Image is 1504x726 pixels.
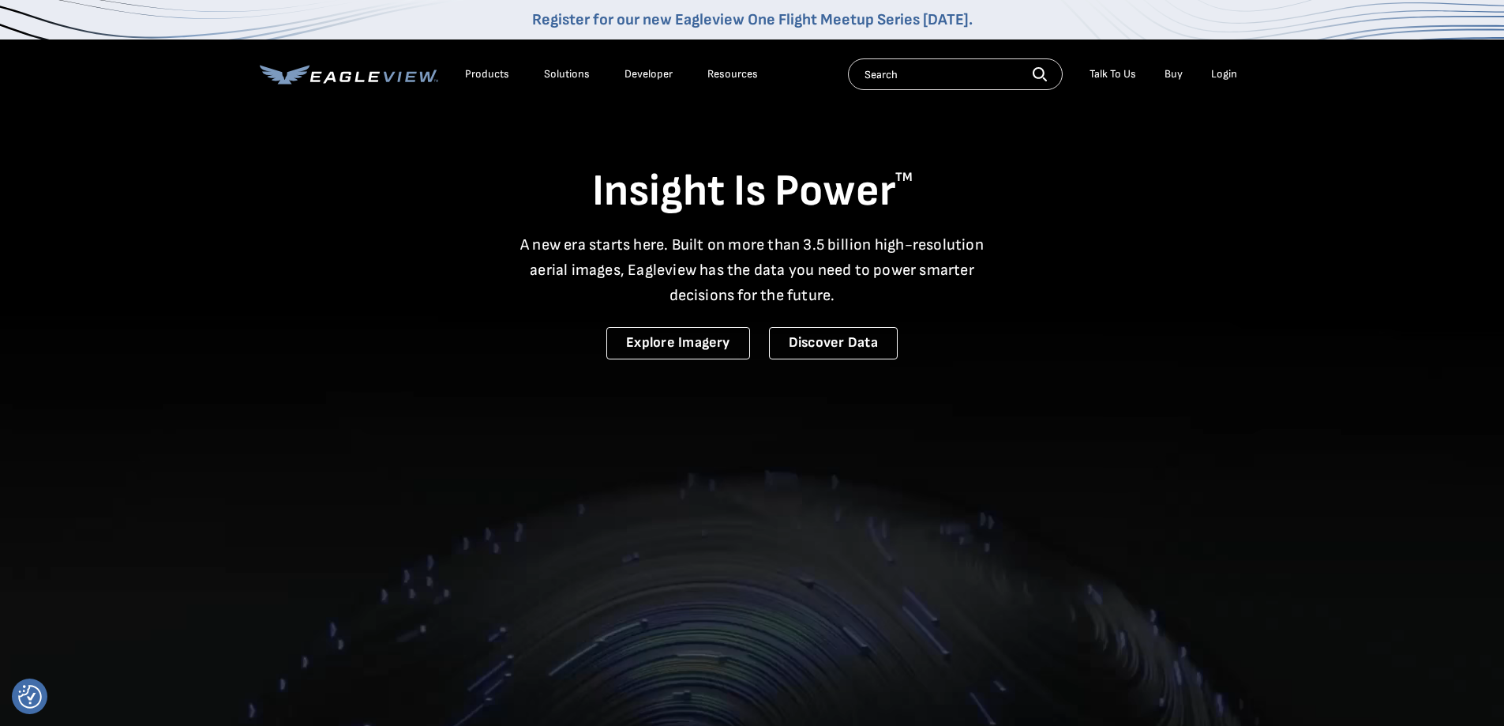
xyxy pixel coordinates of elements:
button: Consent Preferences [18,685,42,709]
input: Search [848,58,1063,90]
div: Products [465,67,509,81]
div: Resources [707,67,758,81]
div: Solutions [544,67,590,81]
p: A new era starts here. Built on more than 3.5 billion high-resolution aerial images, Eagleview ha... [511,232,994,308]
div: Talk To Us [1090,67,1136,81]
h1: Insight Is Power [260,164,1245,220]
a: Register for our new Eagleview One Flight Meetup Series [DATE]. [532,10,973,29]
a: Explore Imagery [606,327,750,359]
a: Discover Data [769,327,898,359]
a: Developer [624,67,673,81]
a: Buy [1165,67,1183,81]
img: Revisit consent button [18,685,42,709]
sup: TM [895,170,913,185]
div: Login [1211,67,1237,81]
